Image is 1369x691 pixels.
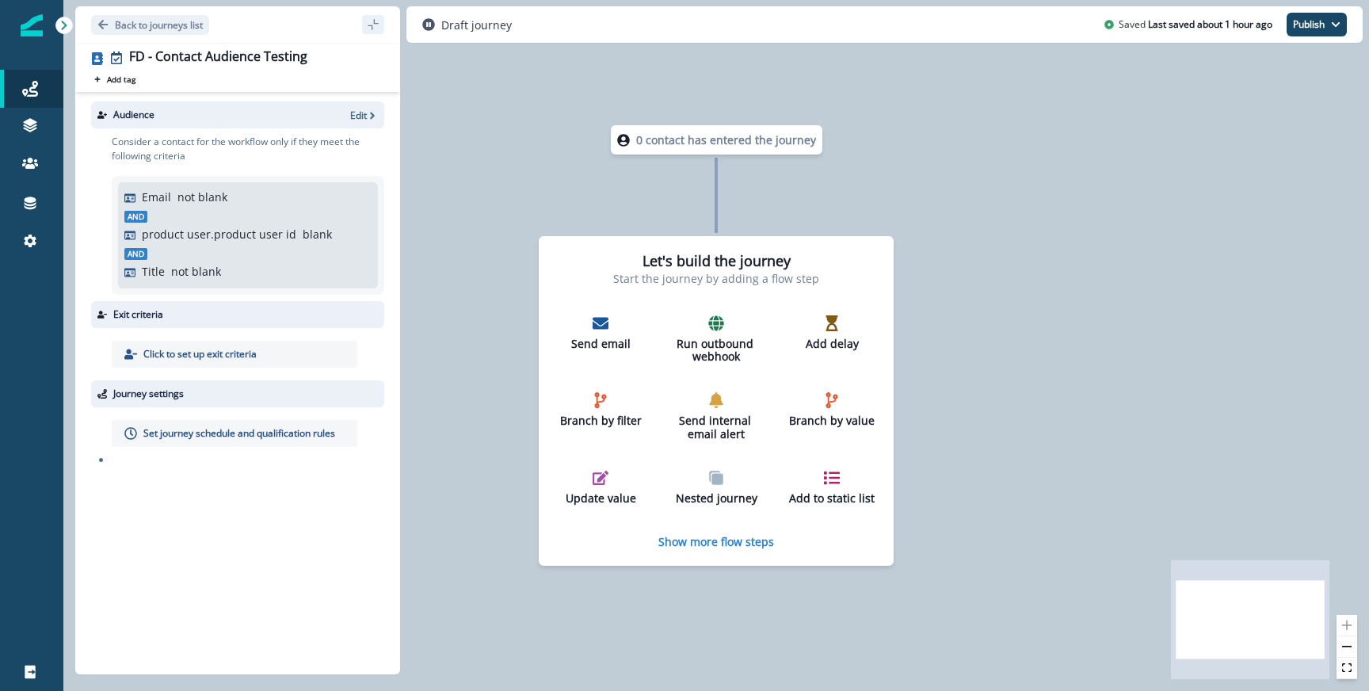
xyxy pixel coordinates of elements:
button: Show more flow steps [658,534,774,549]
p: Add to static list [788,492,875,506]
p: 0 contact has entered the journey [636,132,816,148]
button: Send internal email alert [666,386,766,448]
p: Exit criteria [113,307,163,322]
button: Edit [350,109,378,122]
p: Branch by filter [557,414,644,428]
p: Draft journey [441,17,512,33]
p: Last saved about 1 hour ago [1148,17,1272,32]
p: Set journey schedule and qualification rules [143,426,335,441]
p: Email [142,189,171,205]
p: Nested journey [673,492,760,506]
p: Back to journeys list [115,18,203,32]
button: sidebar collapse toggle [362,15,384,34]
button: Add to static list [782,464,882,512]
p: Saved [1119,17,1146,32]
button: Send email [551,309,650,357]
p: Run outbound webhook [673,338,760,365]
p: not blank [171,263,221,280]
p: product user.product user id [142,226,296,242]
p: Add tag [107,74,135,84]
button: Add tag [91,73,139,86]
button: Update value [551,464,650,512]
p: Audience [113,108,154,122]
p: Title [142,263,165,280]
button: fit view [1337,658,1357,679]
p: Journey settings [113,387,184,401]
p: Branch by value [788,414,875,428]
p: Add delay [788,338,875,351]
p: Update value [557,492,644,506]
button: Go back [91,15,209,35]
p: Consider a contact for the workflow only if they meet the following criteria [112,135,384,163]
button: zoom out [1337,636,1357,658]
div: 0 contact has entered the journey [564,125,868,155]
img: Inflection [21,14,43,36]
button: Branch by value [782,386,882,434]
p: Start the journey by adding a flow step [613,270,819,287]
div: FD - Contact Audience Testing [129,49,307,67]
p: Edit [350,109,367,122]
p: Send internal email alert [673,414,760,441]
p: Send email [557,338,644,351]
p: blank [303,226,332,242]
h2: Let's build the journey [643,253,791,270]
p: not blank [177,189,227,205]
span: And [124,211,147,223]
p: Click to set up exit criteria [143,347,257,361]
button: Publish [1287,13,1347,36]
button: Add delay [782,309,882,357]
span: And [124,248,147,260]
div: Let's build the journeyStart the journey by adding a flow stepSend emailRun outbound webhookAdd d... [539,236,894,566]
button: Nested journey [666,464,766,512]
button: Run outbound webhook [666,309,766,371]
button: Branch by filter [551,386,650,434]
